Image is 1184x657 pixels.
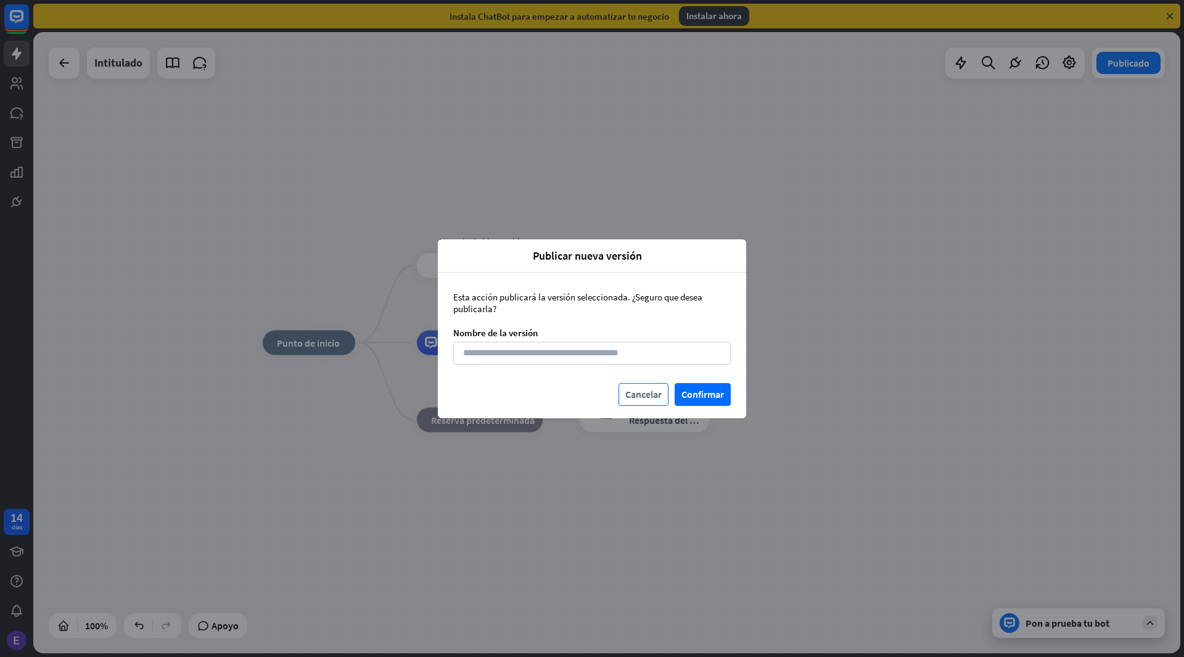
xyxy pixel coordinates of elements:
button: Abrir el widget de chat LiveChat [10,5,47,42]
button: Cancelar [619,383,668,406]
button: Confirmar [675,383,731,406]
font: Confirmar [681,388,724,400]
font: Nombre de la versión [453,327,538,339]
font: Cancelar [625,388,662,400]
font: Publicar nueva versión [533,249,642,263]
font: Esta acción publicará la versión seleccionada. ¿Seguro que desea publicarla? [453,291,702,315]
